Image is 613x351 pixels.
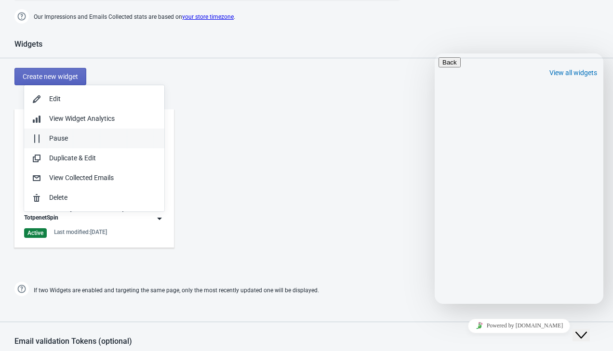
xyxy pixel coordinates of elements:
[24,148,164,168] button: Duplicate & Edit
[49,153,157,163] div: Duplicate & Edit
[155,214,164,223] img: dropdown.png
[54,228,107,236] div: Last modified: [DATE]
[14,68,86,85] button: Create new widget
[24,89,164,109] button: Edit
[34,283,319,299] span: If two Widgets are enabled and targeting the same page, only the most recently updated one will b...
[34,9,235,25] span: Our Impressions and Emails Collected stats are based on .
[49,115,115,122] span: View Widget Analytics
[23,73,78,80] span: Create new widget
[435,53,603,304] iframe: chat widget
[49,193,157,203] div: Delete
[14,282,29,296] img: help.png
[24,109,164,129] button: View Widget Analytics
[435,315,603,337] iframe: chat widget
[49,133,157,143] div: Pause
[24,214,58,223] div: TotpenetSpin
[49,94,157,104] div: Edit
[49,173,157,183] div: View Collected Emails
[182,13,234,20] a: your store timezone
[24,228,47,238] div: Active
[14,9,29,24] img: help.png
[24,188,164,208] button: Delete
[24,168,164,188] button: View Collected Emails
[573,312,603,341] iframe: chat widget
[24,129,164,148] button: Pause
